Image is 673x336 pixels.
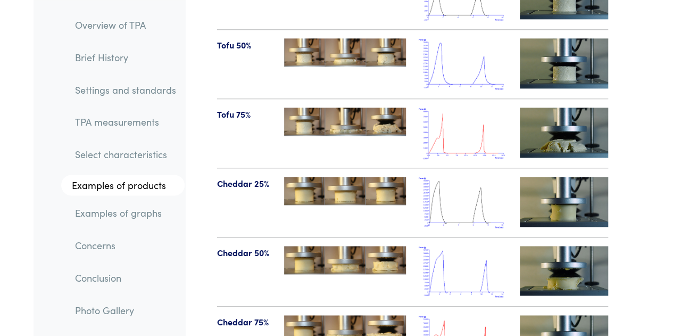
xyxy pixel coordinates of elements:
p: Tofu 50% [217,38,272,52]
p: Tofu 75% [217,108,272,121]
img: cheddar-videotn-50.jpg [520,246,608,296]
p: Cheddar 25% [217,177,272,191]
a: Settings and standards [67,77,185,102]
a: Overview of TPA [67,13,185,37]
a: Examples of graphs [67,201,185,225]
img: tofu-75-123-tpa.jpg [284,108,406,135]
img: cheddar_tpa_50.png [419,246,507,298]
img: tofu_tpa_50.png [419,38,507,90]
img: tofu-videotn-75.jpg [520,108,608,157]
img: cheddar-25-123-tpa.jpg [284,177,406,204]
img: cheddar-videotn-25.jpg [520,177,608,226]
img: tofu-50-123-tpa.jpg [284,38,406,66]
p: Cheddar 50% [217,246,272,260]
img: tofu_tpa_75.png [419,108,507,159]
p: Cheddar 75% [217,315,272,329]
img: cheddar_tpa_25.png [419,177,507,228]
a: Conclusion [67,266,185,290]
img: cheddar-50-123-tpa.jpg [284,246,406,274]
a: Examples of products [61,175,185,196]
a: Select characteristics [67,142,185,167]
a: Photo Gallery [67,298,185,322]
a: Brief History [67,45,185,70]
img: tofu-videotn-25.jpg [520,38,608,88]
a: Concerns [67,233,185,258]
a: TPA measurements [67,110,185,134]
